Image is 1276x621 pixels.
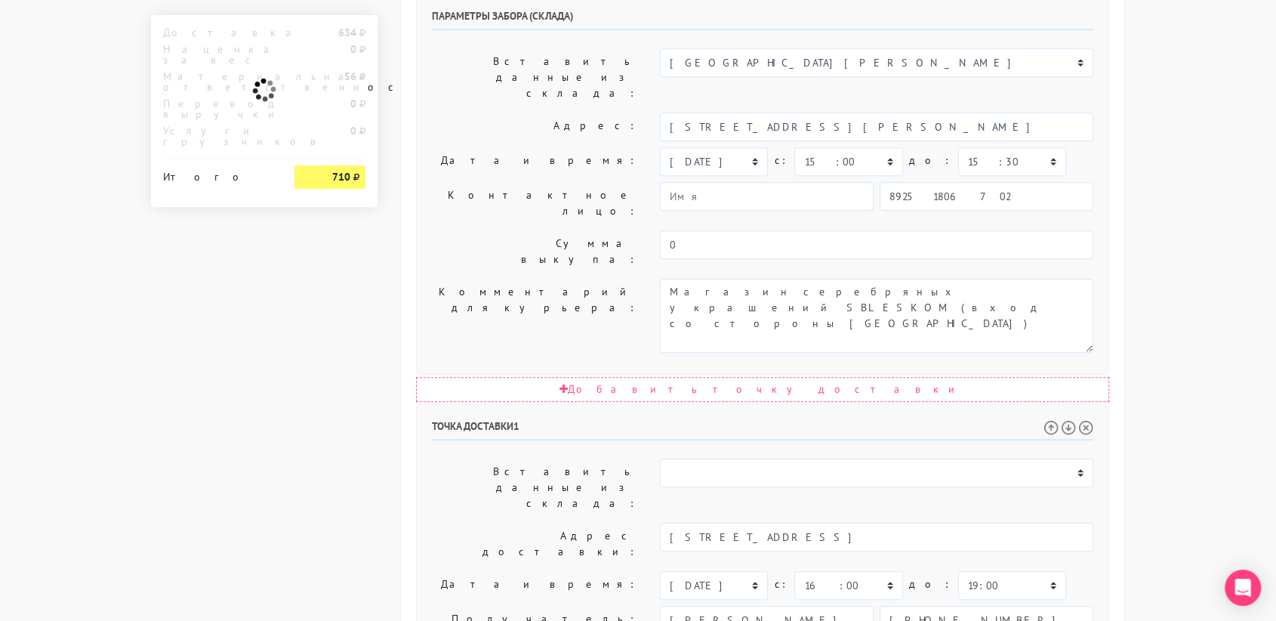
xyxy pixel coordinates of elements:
div: Материальная ответственность [152,71,283,92]
label: Дата и время: [421,571,649,600]
div: Наценка за вес [152,44,283,65]
label: Контактное лицо: [421,182,649,224]
strong: 710 [332,170,350,184]
label: Комментарий для курьера: [421,279,649,353]
div: Open Intercom Messenger [1225,570,1261,606]
label: до: [909,147,952,174]
label: Дата и время: [421,147,649,176]
label: c: [774,571,788,598]
div: Итого [163,165,272,182]
div: Доставка [152,27,283,38]
label: Вставить данные из склада: [421,459,649,517]
h6: Точка доставки [432,420,1093,440]
span: 1 [513,419,519,433]
label: Вставить данные из склада: [421,48,649,107]
label: Сумма выкупа: [421,230,649,273]
label: Адрес: [421,113,649,141]
img: ajax-loader.gif [251,76,278,103]
div: Перевод выручки [152,98,283,119]
label: c: [774,147,788,174]
h6: Параметры забора (склада) [432,10,1093,30]
strong: 634 [338,26,356,39]
label: до: [909,571,952,598]
label: Адрес доставки: [421,523,649,565]
input: Телефон [880,182,1093,211]
div: Услуги грузчиков [152,125,283,147]
input: Имя [660,182,874,211]
div: Добавить точку доставки [416,377,1109,402]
